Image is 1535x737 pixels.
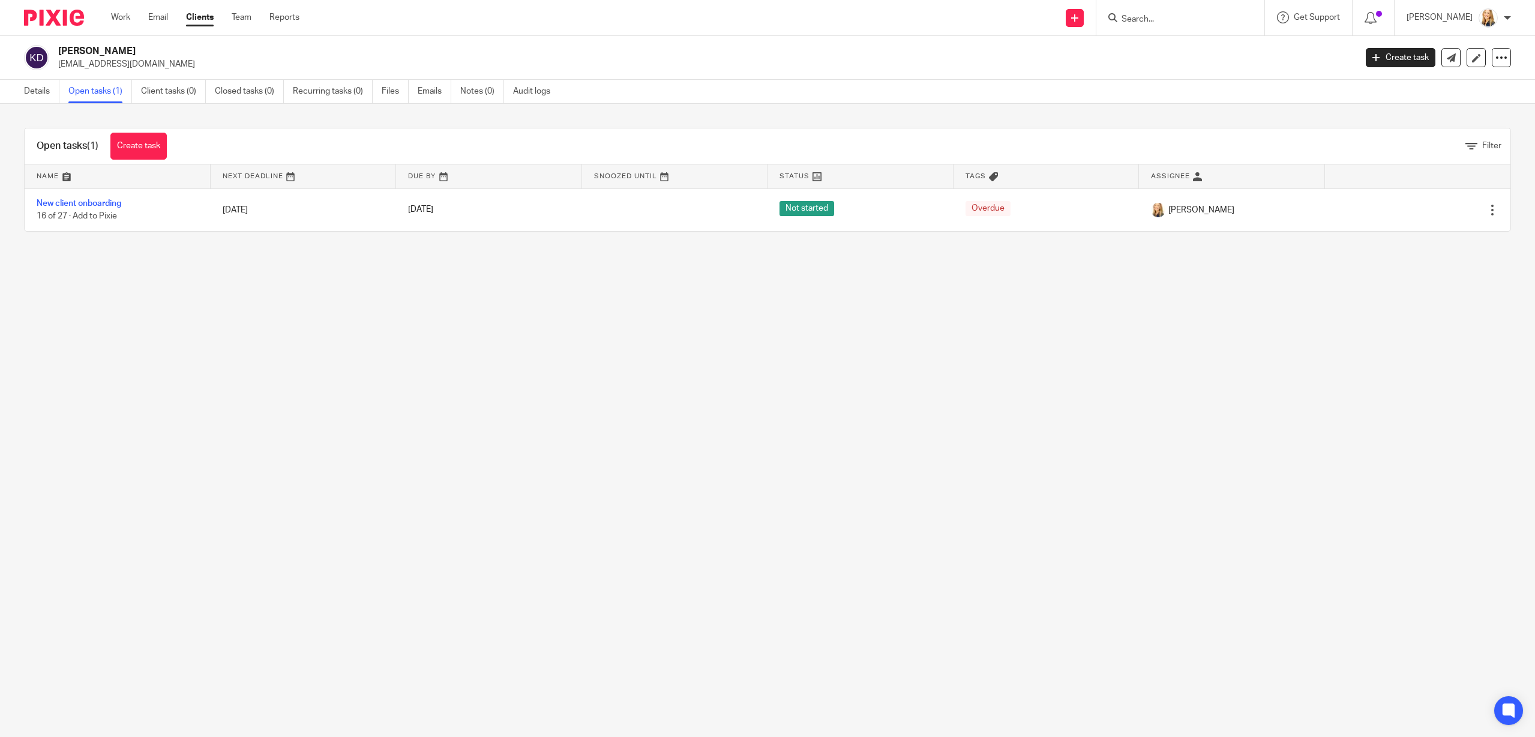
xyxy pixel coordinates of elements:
a: Closed tasks (0) [215,80,284,103]
h1: Open tasks [37,140,98,152]
span: (1) [87,141,98,151]
a: Client tasks (0) [141,80,206,103]
h2: [PERSON_NAME] [58,45,1090,58]
a: Audit logs [513,80,559,103]
span: Filter [1482,142,1501,150]
span: 16 of 27 · Add to Pixie [37,212,117,220]
p: [PERSON_NAME] [1407,11,1473,23]
span: Overdue [966,201,1011,216]
span: Not started [780,201,834,216]
a: Recurring tasks (0) [293,80,373,103]
a: Team [232,11,251,23]
a: Email [148,11,168,23]
span: Status [780,173,810,179]
a: Notes (0) [460,80,504,103]
input: Search [1120,14,1228,25]
span: Get Support [1294,13,1340,22]
span: [PERSON_NAME] [1168,204,1234,216]
span: Snoozed Until [594,173,657,179]
span: [DATE] [408,206,433,214]
p: [EMAIL_ADDRESS][DOMAIN_NAME] [58,58,1348,70]
span: Tags [966,173,986,179]
a: Create task [1366,48,1435,67]
a: Work [111,11,130,23]
a: Open tasks (1) [68,80,132,103]
a: Files [382,80,409,103]
td: [DATE] [211,188,397,231]
img: Pixie [24,10,84,26]
a: New client onboarding [37,199,121,208]
a: Reports [269,11,299,23]
img: Headshot%20White%20Background.jpg [1479,8,1498,28]
img: svg%3E [24,45,49,70]
a: Clients [186,11,214,23]
a: Emails [418,80,451,103]
a: Details [24,80,59,103]
a: Create task [110,133,167,160]
img: Headshot%20White%20Background.jpg [1151,203,1165,217]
